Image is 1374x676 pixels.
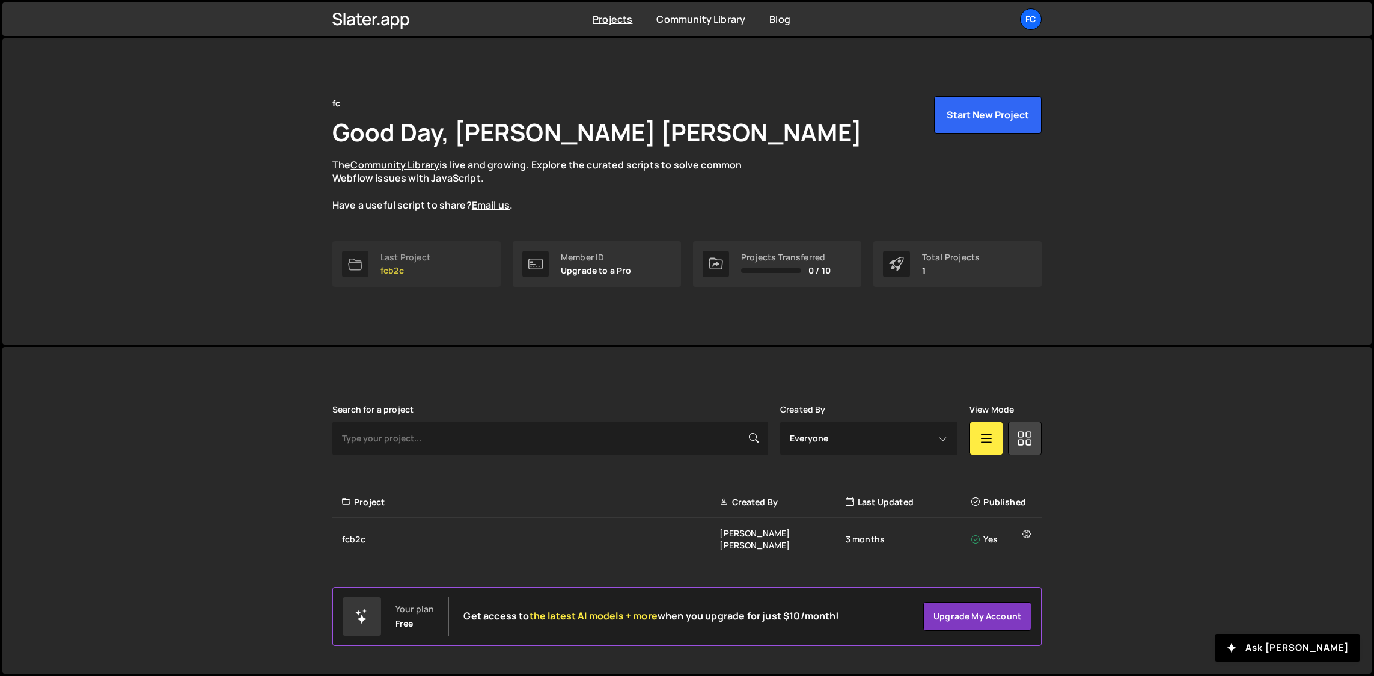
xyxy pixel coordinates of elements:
a: Community Library [350,158,439,171]
p: 1 [922,266,980,275]
div: Project [342,496,719,508]
div: Yes [971,533,1034,545]
a: Community Library [656,13,745,26]
button: Ask [PERSON_NAME] [1215,634,1360,662]
input: Type your project... [332,422,768,455]
div: 3 months [846,533,971,545]
div: Free [395,619,414,628]
div: [PERSON_NAME] [PERSON_NAME] [719,527,845,551]
div: fc [332,96,340,111]
p: Upgrade to a Pro [561,266,632,275]
div: Last Project [380,253,430,262]
p: The is live and growing. Explore the curated scripts to solve common Webflow issues with JavaScri... [332,158,765,212]
div: Projects Transferred [741,253,831,262]
span: 0 / 10 [808,266,831,275]
div: Your plan [395,604,434,614]
div: Published [971,496,1034,508]
a: fc [1020,8,1042,30]
button: Start New Project [934,96,1042,134]
div: Last Updated [846,496,971,508]
a: Last Project fcb2c [332,241,501,287]
a: Upgrade my account [923,602,1031,631]
label: Search for a project [332,405,414,414]
label: View Mode [969,405,1014,414]
a: Blog [769,13,790,26]
a: Email us [472,198,510,212]
div: Created By [719,496,845,508]
div: Member ID [561,253,632,262]
h2: Get access to when you upgrade for just $10/month! [463,610,839,622]
div: fcb2c [342,533,719,545]
a: fcb2c [PERSON_NAME] [PERSON_NAME] 3 months Yes [332,518,1042,561]
span: the latest AI models + more [530,609,658,622]
h1: Good Day, [PERSON_NAME] [PERSON_NAME] [332,115,862,149]
label: Created By [780,405,826,414]
div: Total Projects [922,253,980,262]
a: Projects [593,13,632,26]
p: fcb2c [380,266,430,275]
